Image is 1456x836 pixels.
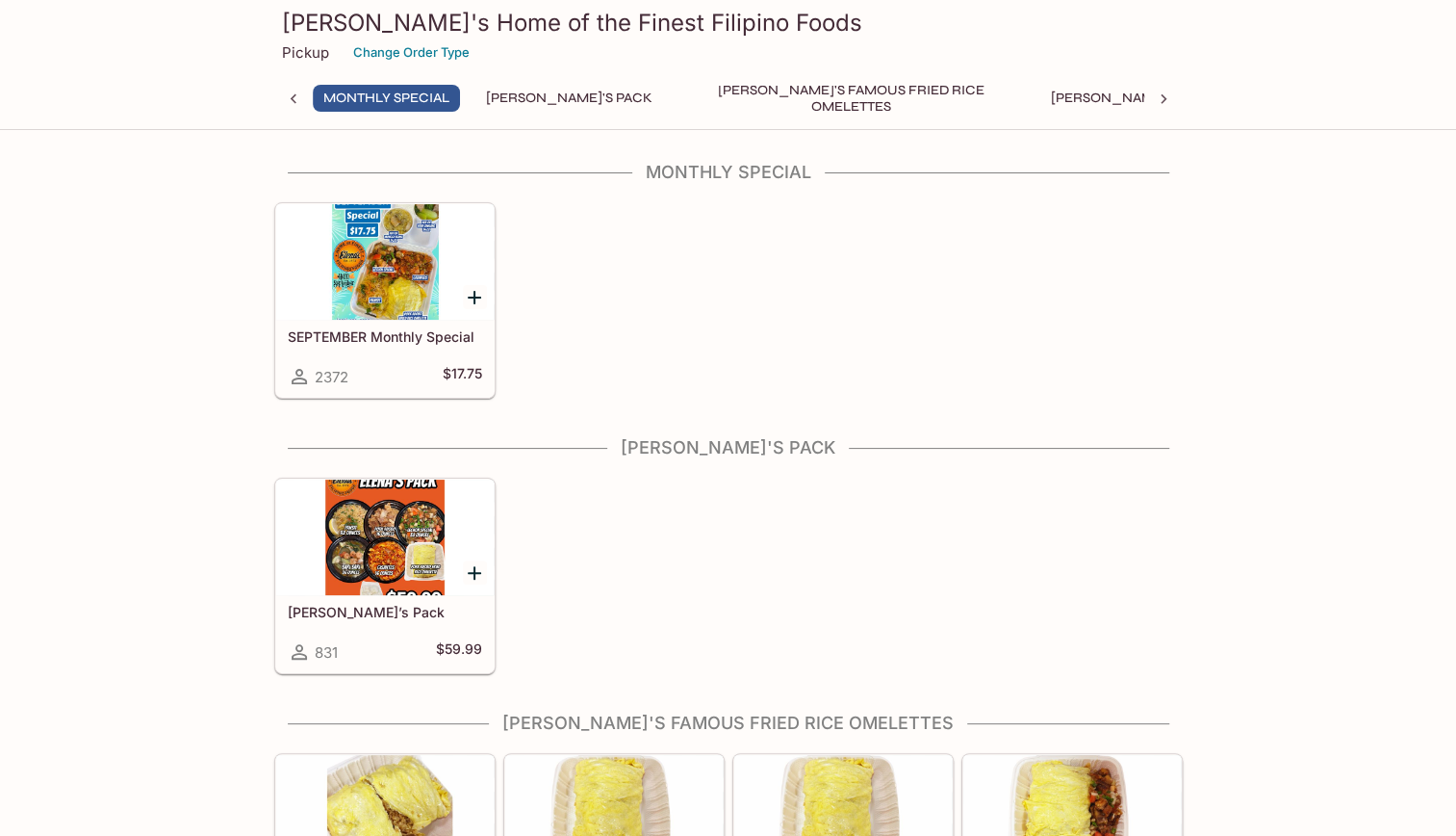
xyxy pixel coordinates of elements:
[274,162,1183,183] h4: Monthly Special
[275,203,495,398] a: SEPTEMBER Monthly Special2372$17.75
[274,713,1183,734] h4: [PERSON_NAME]'s Famous Fried Rice Omelettes
[1040,85,1286,112] button: [PERSON_NAME]'s Mixed Plates
[678,85,1025,112] button: [PERSON_NAME]'s Famous Fried Rice Omelettes
[313,85,460,112] button: Monthly Special
[315,643,338,662] span: 831
[282,8,1175,38] h3: [PERSON_NAME]'s Home of the Finest Filipino Foods
[282,43,329,62] p: Pickup
[436,640,482,664] h5: $59.99
[345,38,478,67] button: Change Order Type
[315,368,348,386] span: 2372
[275,479,495,673] a: [PERSON_NAME]’s Pack831$59.99
[276,480,494,595] div: Elena’s Pack
[463,285,487,309] button: Add SEPTEMBER Monthly Special
[463,561,487,585] button: Add Elena’s Pack
[475,85,663,112] button: [PERSON_NAME]'s Pack
[288,328,482,345] h5: SEPTEMBER Monthly Special
[443,365,482,388] h5: $17.75
[274,437,1183,458] h4: [PERSON_NAME]'s Pack
[288,604,482,620] h5: [PERSON_NAME]’s Pack
[276,204,494,320] div: SEPTEMBER Monthly Special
